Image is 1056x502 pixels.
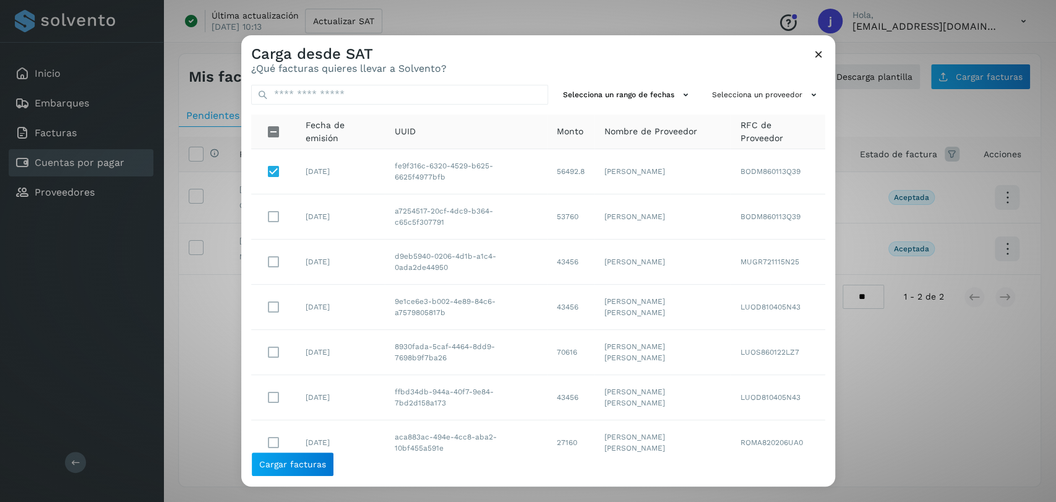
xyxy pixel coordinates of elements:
[306,119,376,145] span: Fecha de emisión
[595,330,730,375] td: [PERSON_NAME] [PERSON_NAME]
[547,194,595,240] td: 53760
[251,45,447,63] h3: Carga desde SAT
[385,420,547,465] td: aca883ac-494e-4cc8-aba2-10bf455a591e
[547,330,595,375] td: 70616
[296,194,385,240] td: [DATE]
[296,420,385,465] td: [DATE]
[547,240,595,285] td: 43456
[385,149,547,194] td: fe9f316c-6320-4529-b625-6625f4977bfb
[296,285,385,330] td: [DATE]
[296,149,385,194] td: [DATE]
[595,420,730,465] td: [PERSON_NAME] [PERSON_NAME]
[730,285,825,330] td: LUOD810405N43
[707,85,825,105] button: Selecciona un proveedor
[595,240,730,285] td: [PERSON_NAME]
[385,285,547,330] td: 9e1ce6e3-b002-4e89-84c6-a7579805817b
[385,330,547,375] td: 8930fada-5caf-4464-8dd9-7698b9f7ba26
[547,420,595,465] td: 27160
[547,149,595,194] td: 56492.8
[296,240,385,285] td: [DATE]
[740,119,815,145] span: RFC de Proveedor
[259,460,326,469] span: Cargar facturas
[385,240,547,285] td: d9eb5940-0206-4d1b-a1c4-0ada2de44950
[547,375,595,420] td: 43456
[251,63,447,74] p: ¿Qué facturas quieres llevar a Solvento?
[296,375,385,420] td: [DATE]
[385,194,547,240] td: a7254517-20cf-4dc9-b364-c65c5f307791
[547,285,595,330] td: 43456
[251,452,334,477] button: Cargar facturas
[730,420,825,465] td: ROMA820206UA0
[595,149,730,194] td: [PERSON_NAME]
[595,285,730,330] td: [PERSON_NAME] [PERSON_NAME]
[558,85,697,105] button: Selecciona un rango de fechas
[296,330,385,375] td: [DATE]
[730,330,825,375] td: LUOS860122LZ7
[730,194,825,240] td: BODM860113Q39
[730,240,825,285] td: MUGR721115N25
[385,375,547,420] td: ffbd34db-944a-40f7-9e84-7bd2d158a173
[595,194,730,240] td: [PERSON_NAME]
[557,125,583,138] span: Monto
[730,149,825,194] td: BODM860113Q39
[395,125,416,138] span: UUID
[604,125,697,138] span: Nombre de Proveedor
[595,375,730,420] td: [PERSON_NAME] [PERSON_NAME]
[730,375,825,420] td: LUOD810405N43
